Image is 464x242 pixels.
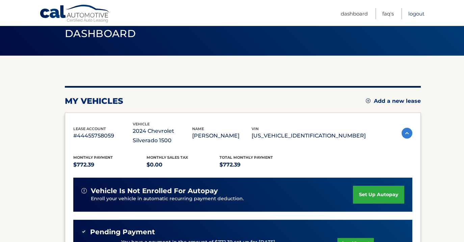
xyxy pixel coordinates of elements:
[382,8,394,19] a: FAQ's
[252,131,366,141] p: [US_VEHICLE_IDENTIFICATION_NUMBER]
[220,155,273,160] span: Total Monthly Payment
[366,98,421,104] a: Add a new lease
[40,4,110,24] a: Cal Automotive
[91,187,218,195] span: vehicle is not enrolled for autopay
[73,160,147,170] p: $772.39
[81,229,86,234] img: check-green.svg
[353,186,404,204] a: set up autopay
[366,98,370,103] img: add.svg
[402,128,412,139] img: accordion-active.svg
[90,228,155,236] span: Pending Payment
[133,122,150,126] span: vehicle
[341,8,368,19] a: Dashboard
[65,96,123,106] h2: my vehicles
[147,160,220,170] p: $0.00
[65,27,136,40] span: Dashboard
[73,126,106,131] span: lease account
[192,131,252,141] p: [PERSON_NAME]
[81,188,87,193] img: alert-white.svg
[147,155,188,160] span: Monthly sales Tax
[220,160,293,170] p: $772.39
[133,126,192,145] p: 2024 Chevrolet Silverado 1500
[252,126,259,131] span: vin
[408,8,424,19] a: Logout
[91,195,353,203] p: Enroll your vehicle in automatic recurring payment deduction.
[192,126,204,131] span: name
[73,131,133,141] p: #44455758059
[73,155,113,160] span: Monthly Payment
